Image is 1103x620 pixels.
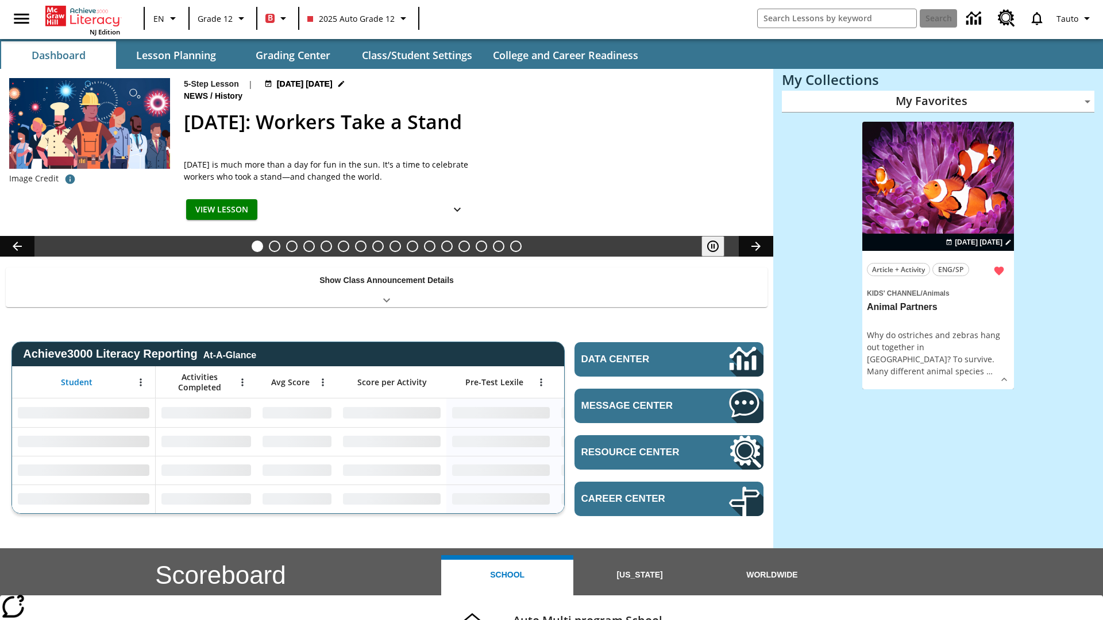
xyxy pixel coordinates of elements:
span: NJ Edition [90,28,120,36]
button: Jul 23 - Jun 30 Choose Dates [262,78,348,90]
button: Slide 9 The Invasion of the Free CD [389,241,401,252]
span: Article + Activity [872,263,925,276]
button: [US_STATE] [573,555,705,595]
div: No Data, [556,427,665,456]
button: Slide 11 Pre-release lesson [424,241,435,252]
span: History [215,90,245,103]
button: Slide 14 Hooray for Constitution Day! [476,241,487,252]
button: Pause [701,236,724,257]
a: Notifications [1022,3,1052,33]
button: Grade: Grade 12, Select a grade [193,8,253,29]
button: Language: EN, Select a language [148,8,185,29]
span: Message Center [581,400,695,412]
span: / [210,91,213,100]
button: College and Career Readiness [484,41,647,69]
span: ENG/SP [938,263,963,276]
button: Article + Activity [867,263,930,276]
div: Pause [701,236,736,257]
div: No Data, [156,427,257,456]
p: 5-Step Lesson [184,78,239,90]
div: No Data, [257,456,337,485]
button: Slide 7 Attack of the Terrifying Tomatoes [355,241,367,252]
button: Open Menu [314,374,331,391]
a: Message Center [574,389,763,423]
span: … [986,366,993,377]
a: Data Center [574,342,763,377]
span: B [268,11,273,25]
span: Score per Activity [357,377,427,387]
button: Class: 2025 Auto Grade 12, Select your class [303,8,415,29]
a: Career Center [574,482,763,516]
span: Labor Day is much more than a day for fun in the sun. It's a time to celebrate workers who took a... [184,158,471,183]
div: Show Class Announcement Details [6,268,768,307]
button: Show Details [446,199,469,220]
p: Image Credit [9,173,59,184]
button: Slide 12 Career Lesson [441,241,453,252]
button: Boost Class color is red. Change class color [261,8,295,29]
button: Photo credit: ProStockStudio/Shutterstock [59,169,82,189]
button: Slide 4 Private! Keep Out! [303,241,315,252]
span: Student [61,377,92,387]
span: | [248,78,253,90]
div: No Data, [556,485,665,513]
img: A banner with a blue background shows an illustrated row of diverse men and women dressed in clot... [9,78,170,169]
button: School [441,555,573,595]
span: Tauto [1056,13,1078,25]
button: Slide 13 Between Two Worlds [458,241,470,252]
span: Avg Score [271,377,310,387]
button: Remove from Favorites [989,261,1009,281]
button: Open Menu [132,374,149,391]
button: Open Menu [533,374,550,391]
div: lesson details [862,122,1014,390]
span: Kids' Channel [867,289,921,297]
div: No Data, [257,485,337,513]
span: Grade 12 [198,13,233,25]
div: Home [45,3,120,36]
span: Animals [923,289,950,297]
button: Slide 2 Animal Partners [269,241,280,252]
span: Career Center [581,493,695,505]
div: No Data, [156,398,257,427]
button: Class/Student Settings [353,41,481,69]
button: Slide 6 Solar Power to the People [338,241,349,252]
a: Resource Center, Will open in new tab [991,3,1022,34]
p: Show Class Announcement Details [319,274,454,286]
span: Topic: Kids' Channel/Animals [867,286,1009,299]
button: Slide 15 Point of View [493,241,504,252]
button: Open side menu [5,2,38,36]
div: [DATE] is much more than a day for fun in the sun. It's a time to celebrate workers who took a st... [184,158,471,183]
input: search field [758,9,916,28]
button: Lesson carousel, Next [739,236,773,257]
button: Slide 3 Cars of the Future? [286,241,298,252]
span: Achieve3000 Literacy Reporting [23,347,256,361]
button: ENG/SP [932,263,969,276]
a: Home [45,5,120,28]
button: Profile/Settings [1052,8,1098,29]
button: Grading Center [236,41,350,69]
div: No Data, [556,398,665,427]
button: Dashboard [1,41,116,69]
span: Data Center [581,354,690,365]
button: View Lesson [186,199,257,220]
button: Jul 07 - Jun 30 Choose Dates [943,237,1014,247]
div: At-A-Glance [203,348,256,361]
span: [DATE] [DATE] [277,78,333,90]
span: 2025 Auto Grade 12 [307,13,395,25]
button: Slide 1 Labor Day: Workers Take a Stand [252,241,263,252]
div: Why do ostriches and zebras hang out together in [GEOGRAPHIC_DATA]? To survive. Many different an... [867,329,1009,377]
span: Resource Center [581,447,695,458]
button: Show Details [996,371,1013,388]
span: [DATE] [DATE] [955,237,1002,247]
button: Open Menu [234,374,251,391]
div: No Data, [156,485,257,513]
div: No Data, [257,427,337,456]
h2: Labor Day: Workers Take a Stand [184,107,759,137]
button: Slide 8 Fashion Forward in Ancient Rome [372,241,384,252]
button: Slide 16 The Constitution's Balancing Act [510,241,522,252]
span: EN [153,13,164,25]
button: Slide 10 Mixed Practice: Citing Evidence [407,241,418,252]
button: Slide 5 The Last Homesteaders [321,241,332,252]
h3: Animal Partners [867,301,1009,313]
span: / [921,289,923,297]
span: Activities Completed [161,372,237,393]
